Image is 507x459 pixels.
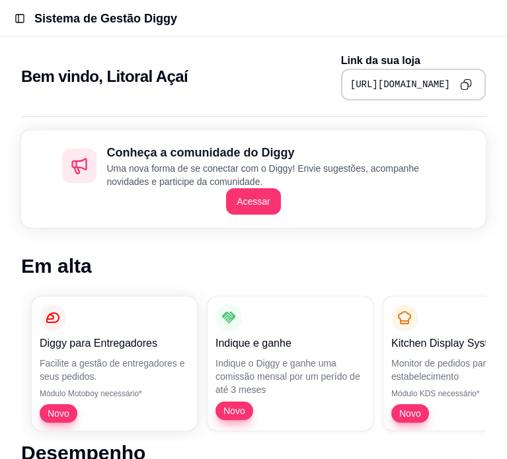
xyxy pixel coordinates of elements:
[107,143,446,162] h2: Conheça a comunidade do Diggy
[32,297,197,431] button: Diggy para EntregadoresFacilite a gestão de entregadores e seus pedidos.Módulo Motoboy necessário...
[21,66,188,87] h2: Bem vindo, Litoral Açaí
[34,9,177,28] h1: Sistema de Gestão Diggy
[226,188,281,215] button: Acessar
[394,407,426,420] span: Novo
[40,357,189,383] p: Facilite a gestão de entregadores e seus pedidos.
[350,78,450,91] pre: [URL][DOMAIN_NAME]
[107,162,446,188] p: Uma nova forma de se conectar com o Diggy! Envie sugestões, acompanhe novidades e participe da co...
[341,53,486,69] p: Link da sua loja
[215,335,365,351] p: Indique e ganhe
[40,388,189,399] p: Módulo Motoboy necessário*
[21,254,486,278] h1: Em alta
[455,74,477,95] button: Copy to clipboard
[215,357,365,396] p: Indique o Diggy e ganhe uma comissão mensal por um perído de até 3 meses
[42,407,75,420] span: Novo
[40,335,189,351] p: Diggy para Entregadores
[208,297,373,431] button: Indique e ganheIndique o Diggy e ganhe uma comissão mensal por um perído de até 3 mesesNovo
[218,404,251,417] span: Novo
